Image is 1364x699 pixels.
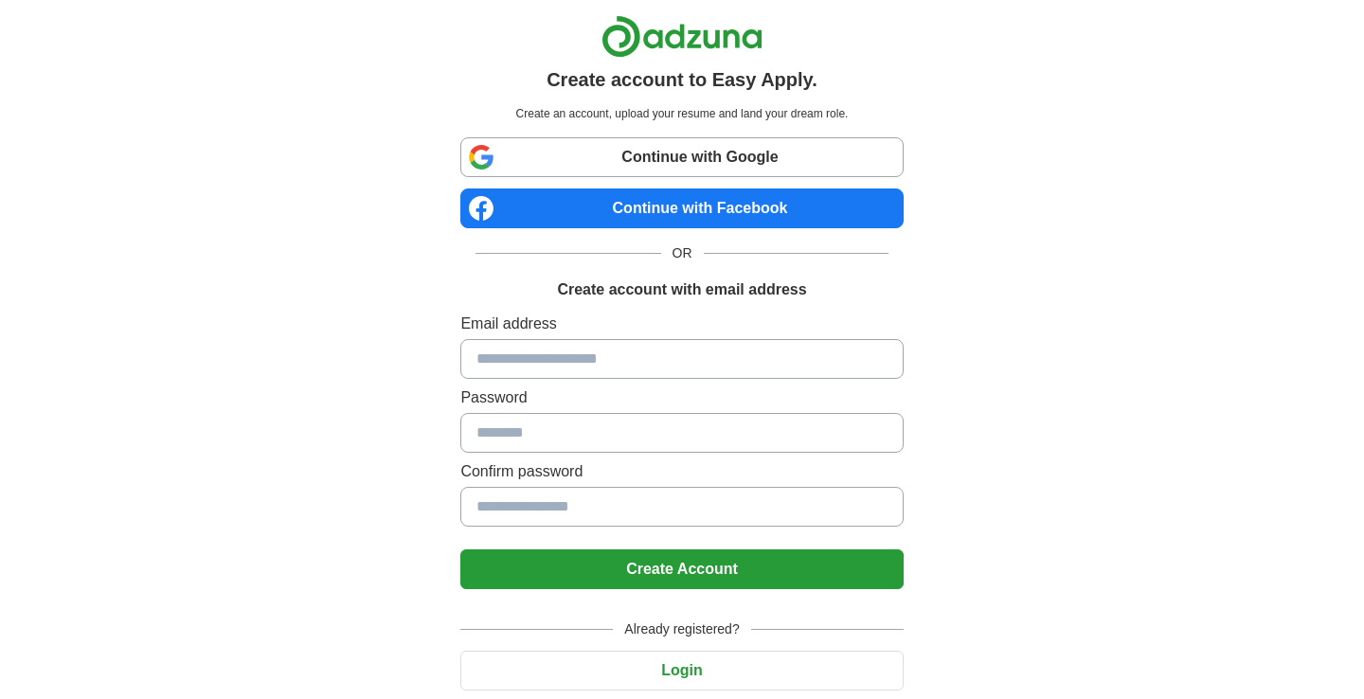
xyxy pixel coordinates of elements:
[460,137,903,177] a: Continue with Google
[661,243,704,263] span: OR
[460,651,903,690] button: Login
[460,460,903,483] label: Confirm password
[460,549,903,589] button: Create Account
[557,278,806,301] h1: Create account with email address
[464,105,899,122] p: Create an account, upload your resume and land your dream role.
[601,15,763,58] img: Adzuna logo
[547,65,817,94] h1: Create account to Easy Apply.
[613,619,750,639] span: Already registered?
[460,386,903,409] label: Password
[460,188,903,228] a: Continue with Facebook
[460,662,903,678] a: Login
[460,313,903,335] label: Email address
